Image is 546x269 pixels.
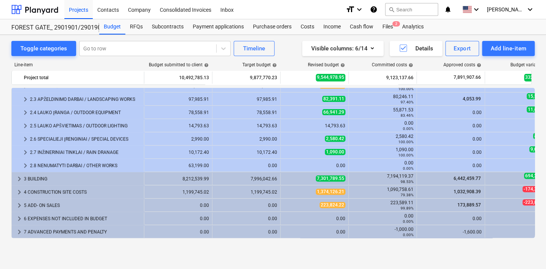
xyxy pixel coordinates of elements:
[420,229,482,235] div: -1,600.00
[30,93,141,105] div: 2.3 APŽELDINIMO DARBAI / LANDSCAPING WORKS
[322,109,345,115] span: 66,941.29
[15,227,24,236] span: keyboard_arrow_right
[319,19,345,34] div: Income
[308,62,345,67] div: Revised budget
[15,201,24,210] span: keyboard_arrow_right
[147,176,209,181] div: 8,212,539.99
[378,19,398,34] a: Files2
[352,187,413,197] div: 1,090,758.61
[398,140,413,144] small: 100.00%
[325,149,345,155] span: 1,090.00
[352,120,413,131] div: 0.00
[147,216,209,221] div: 0.00
[403,219,413,224] small: 0.00%
[316,189,345,195] span: 1,374,126.21
[401,206,413,210] small: 99.89%
[24,226,141,238] div: 7 ADVANCED PAYMENTS AND PENALTY
[24,173,141,185] div: 3 BUILDING
[401,113,413,117] small: 83.46%
[444,5,452,14] i: notifications
[445,41,479,56] button: Export
[125,19,147,34] a: RFQs
[30,133,141,145] div: 2.6 SPECIALIEJI ĮRENGINIAI / SPECIAL DEVICES
[352,160,413,171] div: 0.00
[30,160,141,172] div: 2.8 NENUMATYTI DARBAI / OTHER WORKS
[21,134,30,144] span: keyboard_arrow_right
[401,180,413,184] small: 98.53%
[472,5,481,14] i: keyboard_arrow_down
[388,6,395,13] span: search
[322,96,345,102] span: 82,391.11
[215,229,277,235] div: 0.00
[316,175,345,181] span: 7,301,789.55
[352,147,413,158] div: 1,090.00
[487,6,525,13] span: [PERSON_NAME]
[24,199,141,211] div: 5 ADD- ON SALES
[420,163,482,168] div: 0.00
[420,136,482,142] div: 0.00
[243,44,265,53] div: Timeline
[215,97,277,102] div: 97,985.91
[475,63,481,67] span: help
[242,62,277,67] div: Target budget
[352,72,413,84] div: 9,123,137.66
[325,136,345,142] span: 2,580.42
[398,87,413,91] small: 100.00%
[11,24,90,32] div: FOREST GATE_ 2901901/2901902/2901903
[147,72,209,84] div: 10,492,785.13
[378,19,398,34] div: Files
[392,21,400,27] span: 2
[352,200,413,211] div: 223,589.11
[482,41,535,56] button: Add line-item
[453,189,482,194] span: 1,032,908.39
[454,44,471,53] div: Export
[20,44,67,53] div: Toggle categories
[296,19,319,34] div: Costs
[147,19,188,34] a: Subcontracts
[149,62,209,67] div: Budget submitted to client
[21,121,30,130] span: keyboard_arrow_right
[284,163,345,168] div: 0.00
[352,213,413,224] div: 0.00
[352,134,413,144] div: 2,580.42
[15,188,24,197] span: keyboard_arrow_right
[320,202,345,208] span: 223,824.22
[355,5,364,14] i: keyboard_arrow_down
[215,72,277,84] div: 9,877,770.23
[188,19,248,34] a: Payment applications
[401,193,413,197] small: 79.38%
[147,123,209,128] div: 14,793.63
[284,229,345,235] div: 0.00
[345,19,378,34] a: Cash flow
[302,41,384,56] button: Visible columns:6/14
[403,127,413,131] small: 0.00%
[215,123,277,128] div: 14,793.63
[21,161,30,170] span: keyboard_arrow_right
[372,62,413,67] div: Committed costs
[11,41,76,56] button: Toggle categories
[99,19,125,34] a: Budget
[420,216,482,221] div: 0.00
[462,96,482,102] span: 4,053.99
[215,189,277,195] div: 1,199,745.02
[443,62,481,67] div: Approved costs
[398,19,428,34] a: Analytics
[203,63,209,67] span: help
[215,150,277,155] div: 10,172.40
[352,94,413,105] div: 80,246.11
[215,110,277,115] div: 78,558.91
[352,174,413,184] div: 7,194,119.37
[390,41,442,56] button: Details
[453,176,482,181] span: 6,442,459.77
[284,216,345,221] div: 0.00
[21,148,30,157] span: keyboard_arrow_right
[399,44,433,53] div: Details
[30,120,141,132] div: 2.5 LAUKO APŠVIETIMAS / OUTDOOR LIGHTING
[24,213,141,225] div: 6 EXPENSES NOT INCLUDED IN BUDGET
[24,186,141,198] div: 4 CONSTRUCTION SITE COSTS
